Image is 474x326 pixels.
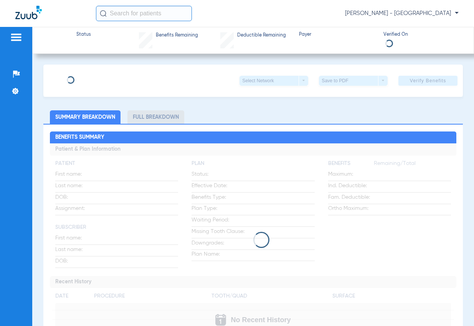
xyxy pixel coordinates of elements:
li: Summary Breakdown [50,110,121,124]
span: Payer [299,32,377,38]
span: Deductible Remaining [237,32,286,39]
span: Verified On [383,32,461,38]
span: Status [76,32,91,38]
span: Benefits Remaining [156,32,198,39]
li: Full Breakdown [127,110,184,124]
input: Search for patients [96,6,192,21]
img: hamburger-icon [10,33,22,42]
h2: Benefits Summary [50,131,456,144]
img: Zuub Logo [15,6,42,19]
span: [PERSON_NAME] - [GEOGRAPHIC_DATA] [345,10,459,17]
img: Search Icon [100,10,107,17]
